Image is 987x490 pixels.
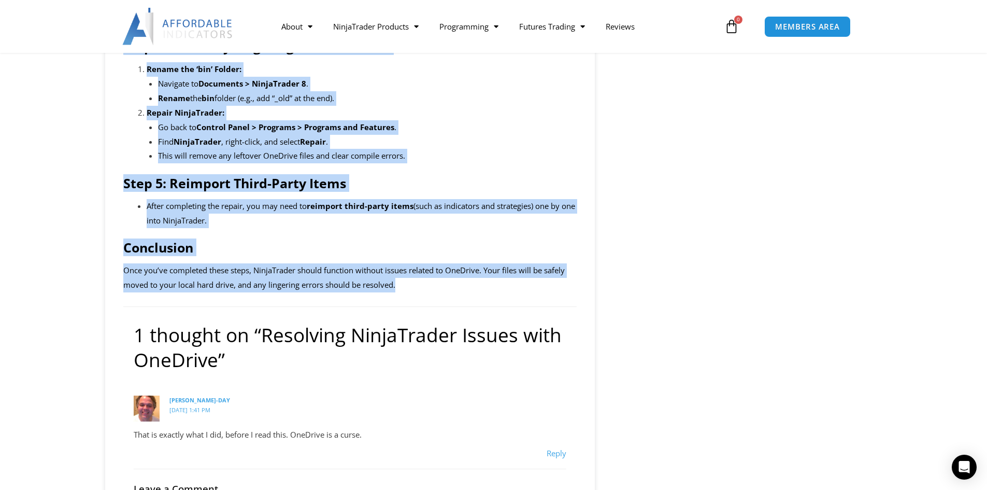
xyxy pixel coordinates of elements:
li: After completing the repair, you may need to (such as indicators and strategies) one by one into ... [147,199,577,228]
a: Futures Trading [509,15,595,38]
nav: Menu [271,15,722,38]
a: NinjaTrader Products [323,15,429,38]
p: That is exactly what I did, before I read this. OneDrive is a curse. [134,428,566,442]
b: [PERSON_NAME]-Day [169,396,230,404]
strong: Repair [300,136,326,147]
li: Navigate to . [158,77,577,91]
a: Reply to Peter Sinclair-Day [547,448,566,458]
h3: 1 thought on “Resolving NinjaTrader Issues with OneDrive” [134,323,566,372]
strong: Repair NinjaTrader: [147,107,224,118]
strong: Rename [158,93,190,103]
a: About [271,15,323,38]
span: MEMBERS AREA [775,23,840,31]
strong: bin [202,93,214,103]
a: 0 [709,11,754,41]
strong: reimport third-party items [307,201,413,211]
a: Reviews [595,15,645,38]
strong: Control Panel > Programs > Programs and Features [196,122,394,132]
span: 0 [734,16,742,24]
strong: Step 5: Reimport Third-Party Items [123,174,346,192]
p: Once you’ve completed these steps, NinjaTrader should function without issues related to OneDrive... [123,263,577,292]
li: Go back to . [158,120,577,135]
div: Open Intercom Messenger [952,455,977,480]
img: LogoAI | Affordable Indicators – NinjaTrader [122,8,234,45]
a: MEMBERS AREA [764,16,851,37]
li: This will remove any leftover OneDrive files and clear compile errors. [158,149,577,163]
strong: NinjaTrader [174,136,221,147]
strong: Conclusion [123,239,193,256]
strong: Rename the ‘bin’ Folder: [147,64,241,74]
li: the folder (e.g., add “_old” at the end). [158,91,577,106]
strong: Documents > NinjaTrader 8 [198,78,306,89]
li: Find , right-click, and select . [158,135,577,149]
a: Programming [429,15,509,38]
a: [DATE] 1:41 pm [169,406,210,414]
